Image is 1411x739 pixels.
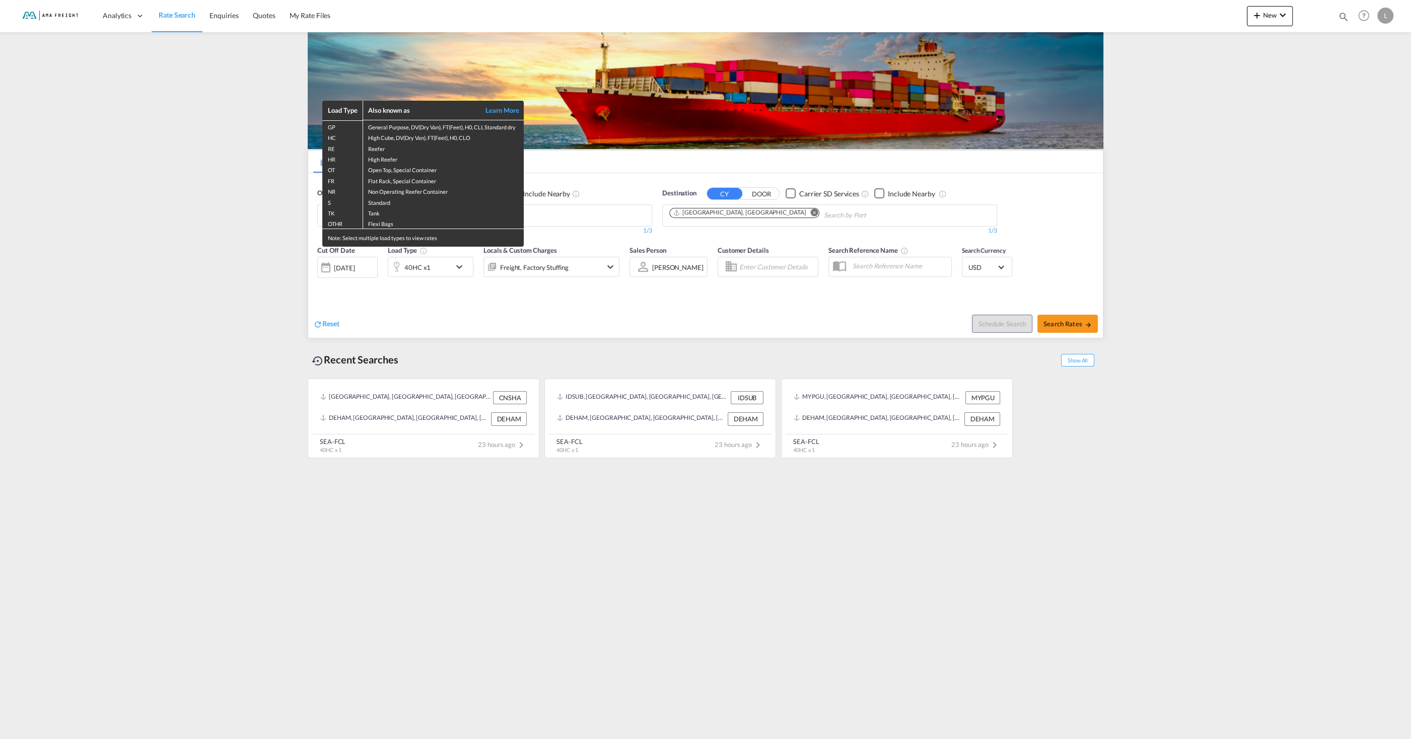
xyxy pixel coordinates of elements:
td: FR [322,175,363,185]
td: Flexi Bags [363,217,524,229]
div: Note: Select multiple load types to view rates [322,229,524,247]
th: Load Type [322,101,363,120]
div: Also known as [368,106,474,115]
td: RE [322,142,363,153]
td: HR [322,153,363,164]
a: Learn More [474,106,519,115]
td: NR [322,185,363,196]
td: GP [322,120,363,131]
td: Reefer [363,142,524,153]
td: Non Operating Reefer Container [363,185,524,196]
td: Flat Rack, Special Container [363,175,524,185]
td: HC [322,131,363,142]
td: OTHR [322,217,363,229]
td: Open Top, Special Container [363,164,524,174]
td: General Purpose, DV(Dry Van), FT(Feet), H0, CLI, Standard dry [363,120,524,131]
td: Standard [363,196,524,207]
td: Tank [363,207,524,217]
td: High Cube, DV(Dry Van), FT(Feet), H0, CLO [363,131,524,142]
td: TK [322,207,363,217]
td: OT [322,164,363,174]
td: S [322,196,363,207]
td: High Reefer [363,153,524,164]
